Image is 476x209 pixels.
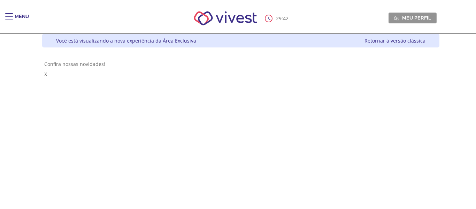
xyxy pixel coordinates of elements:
span: 42 [283,15,289,22]
a: Meu perfil [389,13,437,23]
div: Confira nossas novidades! [44,61,437,67]
img: Meu perfil [394,16,399,21]
div: Vivest [37,34,439,209]
a: Retornar à versão clássica [364,37,425,44]
span: 29 [276,15,282,22]
img: Vivest [186,3,265,33]
span: Meu perfil [402,15,431,21]
div: : [265,15,290,22]
span: X [44,71,47,77]
div: Você está visualizando a nova experiência da Área Exclusiva [56,37,196,44]
div: Menu [15,13,29,27]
